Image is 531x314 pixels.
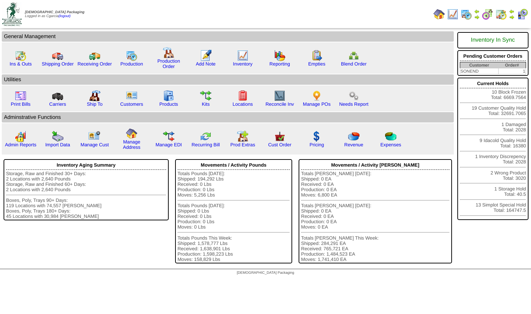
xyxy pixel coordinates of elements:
[2,2,22,26] img: zoroco-logo-small.webp
[126,128,137,139] img: home.gif
[348,50,359,61] img: network.png
[265,101,294,107] a: Reconcile Inv
[495,9,507,20] img: calendarinout.gif
[200,90,211,101] img: workflow.gif
[2,112,454,122] td: Adminstrative Functions
[88,131,101,142] img: managecust.png
[274,131,285,142] img: cust_order.png
[89,50,100,61] img: truck2.gif
[509,9,515,14] img: arrowleft.gif
[156,142,182,147] a: Manage EDI
[460,79,526,88] div: Current Holds
[380,142,401,147] a: Expenses
[6,171,166,219] div: Storage, Raw and Finished 30+ Days: 2 Locations with 2,640 Pounds Storage, Raw and Finished 60+ D...
[5,142,36,147] a: Admin Reports
[78,61,112,67] a: Receiving Order
[460,52,526,61] div: Pending Customer Orders
[25,10,84,18] span: Logged in as Cgarcia
[59,14,71,18] a: (logout)
[348,90,359,101] img: workflow.png
[163,131,174,142] img: edi.gif
[344,142,363,147] a: Revenue
[308,61,325,67] a: Empties
[15,131,26,142] img: graph2.png
[385,131,396,142] img: pie_chart2.png
[163,90,174,101] img: cabinet.gif
[120,101,143,107] a: Customers
[200,131,211,142] img: reconcile.gif
[15,90,26,101] img: invoice2.gif
[237,50,248,61] img: line_graph.gif
[2,74,454,85] td: Utilities
[52,50,63,61] img: truck.gif
[178,161,290,170] div: Movements / Activity Pounds
[10,61,32,67] a: Ins & Outs
[301,161,449,170] div: Movements / Activity [PERSON_NAME]
[126,90,137,101] img: customers.gif
[433,9,445,20] img: home.gif
[49,101,66,107] a: Carriers
[274,50,285,61] img: graph.gif
[52,131,63,142] img: import.gif
[274,90,285,101] img: line_graph2.gif
[237,131,248,142] img: prodextras.gif
[498,68,526,74] td: 1
[178,171,290,262] div: Totals Pounds [DATE]: Shipped: 194,292 Lbs Received: 0 Lbs Production: 0 Lbs Moves: 5,256 Lbs Tot...
[474,14,480,20] img: arrowright.gif
[2,31,454,42] td: General Management
[87,101,102,107] a: Ship To
[348,131,359,142] img: pie_chart.png
[509,14,515,20] img: arrowright.gif
[341,61,367,67] a: Blend Order
[25,10,84,14] span: [DEMOGRAPHIC_DATA] Packaging
[123,139,141,150] a: Manage Address
[269,61,290,67] a: Reporting
[460,62,498,68] th: Customer
[233,61,253,67] a: Inventory
[200,50,211,61] img: orders.gif
[120,61,143,67] a: Production
[163,47,174,58] img: factory.gif
[237,90,248,101] img: locations.gif
[311,131,322,142] img: dollar.gif
[447,9,458,20] img: line_graph.gif
[311,50,322,61] img: workorder.gif
[461,9,472,20] img: calendarprod.gif
[482,9,493,20] img: calendarblend.gif
[460,33,526,47] div: Inventory In Sync
[80,142,109,147] a: Manage Cust
[15,50,26,61] img: calendarinout.gif
[237,271,294,275] span: [DEMOGRAPHIC_DATA] Packaging
[310,142,324,147] a: Pricing
[11,101,31,107] a: Print Bills
[196,61,216,67] a: Add Note
[301,171,449,262] div: Totals [PERSON_NAME] [DATE]: Shipped: 0 EA Received: 0 EA Production: 0 EA Moves: 6,800 EA Totals...
[474,9,480,14] img: arrowleft.gif
[89,90,100,101] img: factory2.gif
[460,68,498,74] td: SONEND
[157,58,180,69] a: Production Order
[303,101,331,107] a: Manage POs
[126,50,137,61] img: calendarprod.gif
[45,142,70,147] a: Import Data
[230,142,255,147] a: Prod Extras
[517,9,528,20] img: calendarcustomer.gif
[339,101,368,107] a: Needs Report
[191,142,220,147] a: Recurring Bill
[457,78,529,220] div: 10 Block Frozen Total: 6669.7564 19 Customer Quality Hold Total: 32691.7065 1 Damaged Total: 2028...
[268,142,291,147] a: Cust Order
[202,101,210,107] a: Kits
[232,101,253,107] a: Locations
[498,62,526,68] th: Order#
[311,90,322,101] img: po.png
[42,61,74,67] a: Shipping Order
[159,101,178,107] a: Products
[52,90,63,101] img: truck3.gif
[6,161,166,170] div: Inventory Aging Summary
